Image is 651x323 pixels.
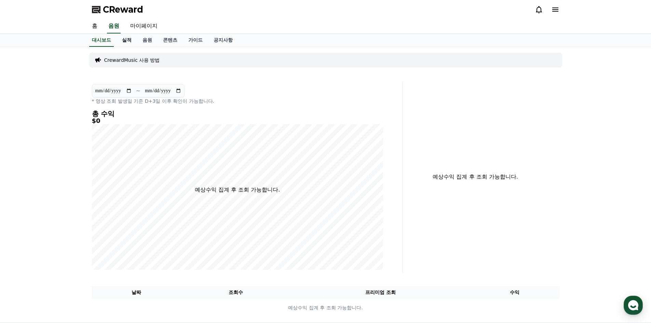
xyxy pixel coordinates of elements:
[92,304,559,311] p: 예상수익 집계 후 조회 가능합니다.
[137,34,158,47] a: 음원
[92,286,181,299] th: 날짜
[2,216,45,234] a: 홈
[89,34,114,47] a: 대시보드
[63,227,71,233] span: 대화
[195,186,280,194] p: 예상수익 집계 후 조회 가능합니다.
[103,4,143,15] span: CReward
[208,34,238,47] a: 공지사항
[106,227,114,232] span: 설정
[88,216,131,234] a: 설정
[183,34,208,47] a: 가이드
[92,110,383,117] h4: 총 수익
[158,34,183,47] a: 콘텐츠
[125,19,163,33] a: 마이페이지
[408,173,543,181] p: 예상수익 집계 후 조회 가능합니다.
[107,19,121,33] a: 음원
[136,87,140,95] p: ~
[45,216,88,234] a: 대화
[86,19,103,33] a: 홈
[117,34,137,47] a: 실적
[181,286,290,299] th: 조회수
[291,286,470,299] th: 프리미엄 조회
[92,117,383,124] h5: $0
[470,286,559,299] th: 수익
[92,98,383,104] p: * 영상 조회 발생일 기준 D+3일 이후 확인이 가능합니다.
[92,4,143,15] a: CReward
[104,57,160,64] a: CrewardMusic 사용 방법
[22,227,26,232] span: 홈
